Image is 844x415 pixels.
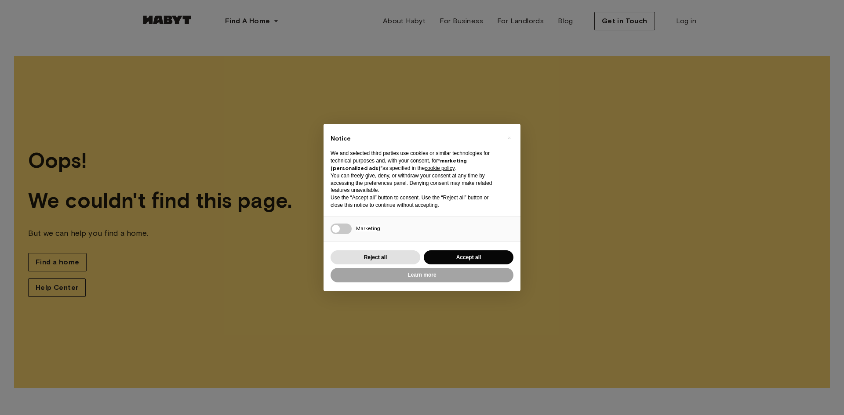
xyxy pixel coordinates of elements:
[508,133,511,143] span: ×
[331,150,499,172] p: We and selected third parties use cookies or similar technologies for technical purposes and, wit...
[331,250,420,265] button: Reject all
[356,225,380,231] span: Marketing
[331,268,513,282] button: Learn more
[331,157,467,171] strong: “marketing (personalized ads)”
[331,172,499,194] p: You can freely give, deny, or withdraw your consent at any time by accessing the preferences pane...
[502,131,516,145] button: Close this notice
[425,165,455,171] a: cookie policy
[331,134,499,143] h2: Notice
[331,194,499,209] p: Use the “Accept all” button to consent. Use the “Reject all” button or close this notice to conti...
[424,250,513,265] button: Accept all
